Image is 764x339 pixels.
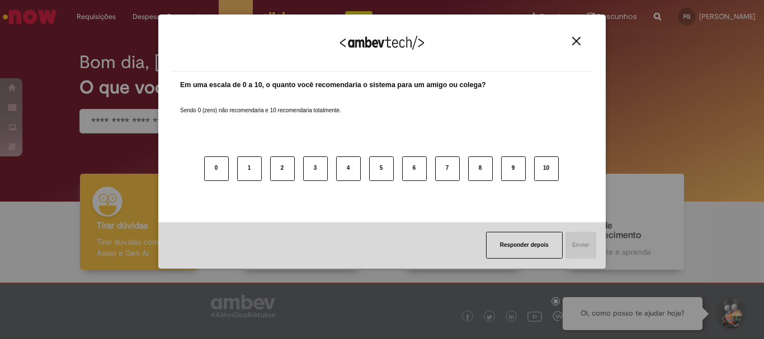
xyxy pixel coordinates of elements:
[204,156,229,181] button: 0
[468,156,493,181] button: 8
[572,37,581,45] img: Close
[486,232,563,259] button: Responder depois
[270,156,295,181] button: 2
[369,156,394,181] button: 5
[303,156,328,181] button: 3
[180,80,486,90] label: Em uma escala de 0 a 10, o quanto você recomendaria o sistema para um amigo ou colega?
[569,36,584,46] button: Close
[435,156,460,181] button: 7
[340,36,424,50] img: Logo Ambevtech
[336,156,361,181] button: 4
[180,93,341,114] label: Sendo 0 (zero) não recomendaria e 10 recomendaria totalmente.
[534,156,559,181] button: 10
[237,156,262,181] button: 1
[402,156,427,181] button: 6
[501,156,526,181] button: 9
